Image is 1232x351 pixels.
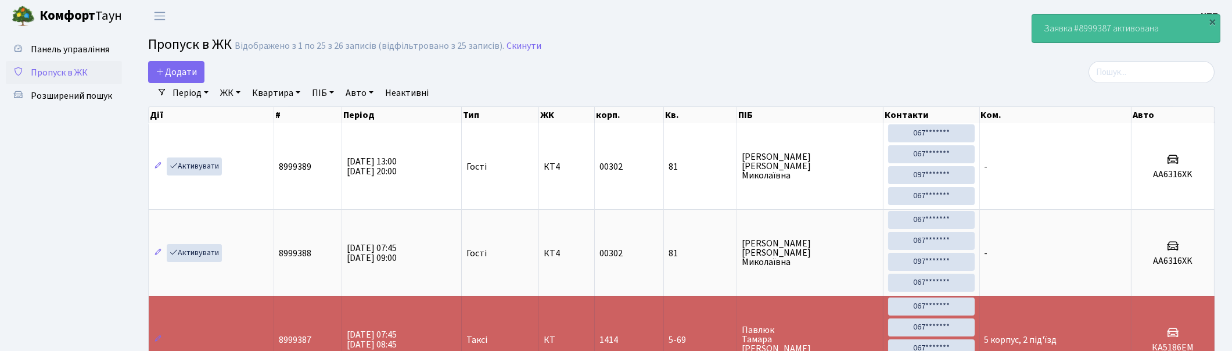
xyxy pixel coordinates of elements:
[462,107,539,123] th: Тип
[39,6,122,26] span: Таун
[307,83,339,103] a: ПІБ
[156,66,197,78] span: Додати
[31,89,112,102] span: Розширений пошук
[279,160,311,173] span: 8999389
[145,6,174,26] button: Переключити навігацію
[980,107,1132,123] th: Ком.
[6,38,122,61] a: Панель управління
[599,160,623,173] span: 00302
[247,83,305,103] a: Квартира
[380,83,433,103] a: Неактивні
[742,239,878,267] span: [PERSON_NAME] [PERSON_NAME] Миколаївна
[1201,9,1218,23] a: КПП
[1089,61,1215,83] input: Пошук...
[539,107,595,123] th: ЖК
[6,61,122,84] a: Пропуск в ЖК
[235,41,504,52] div: Відображено з 1 по 25 з 26 записів (відфільтровано з 25 записів).
[347,328,397,351] span: [DATE] 07:45 [DATE] 08:45
[148,34,232,55] span: Пропуск в ЖК
[544,335,590,345] span: КТ
[149,107,274,123] th: Дії
[883,107,980,123] th: Контакти
[39,6,95,25] b: Комфорт
[544,162,590,171] span: КТ4
[341,83,378,103] a: Авто
[466,162,487,171] span: Гості
[167,157,222,175] a: Активувати
[466,249,487,258] span: Гості
[12,5,35,28] img: logo.png
[985,247,988,260] span: -
[168,83,213,103] a: Період
[31,43,109,56] span: Панель управління
[664,107,737,123] th: Кв.
[274,107,342,123] th: #
[1207,16,1219,27] div: ×
[342,107,462,123] th: Період
[985,160,988,173] span: -
[347,242,397,264] span: [DATE] 07:45 [DATE] 09:00
[215,83,245,103] a: ЖК
[669,162,732,171] span: 81
[279,334,311,346] span: 8999387
[599,334,618,346] span: 1414
[1201,10,1218,23] b: КПП
[1136,169,1209,180] h5: AA6316XK
[544,249,590,258] span: КТ4
[595,107,664,123] th: корп.
[985,334,1057,346] span: 5 корпус, 2 під'їзд
[507,41,541,52] a: Скинути
[466,335,487,345] span: Таксі
[1032,15,1220,42] div: Заявка #8999387 активована
[1136,256,1209,267] h5: AA6316XK
[31,66,88,79] span: Пропуск в ЖК
[1132,107,1215,123] th: Авто
[742,152,878,180] span: [PERSON_NAME] [PERSON_NAME] Миколаївна
[167,244,222,262] a: Активувати
[737,107,883,123] th: ПІБ
[6,84,122,108] a: Розширений пошук
[599,247,623,260] span: 00302
[279,247,311,260] span: 8999388
[669,249,732,258] span: 81
[669,335,732,345] span: 5-69
[347,155,397,178] span: [DATE] 13:00 [DATE] 20:00
[148,61,204,83] a: Додати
